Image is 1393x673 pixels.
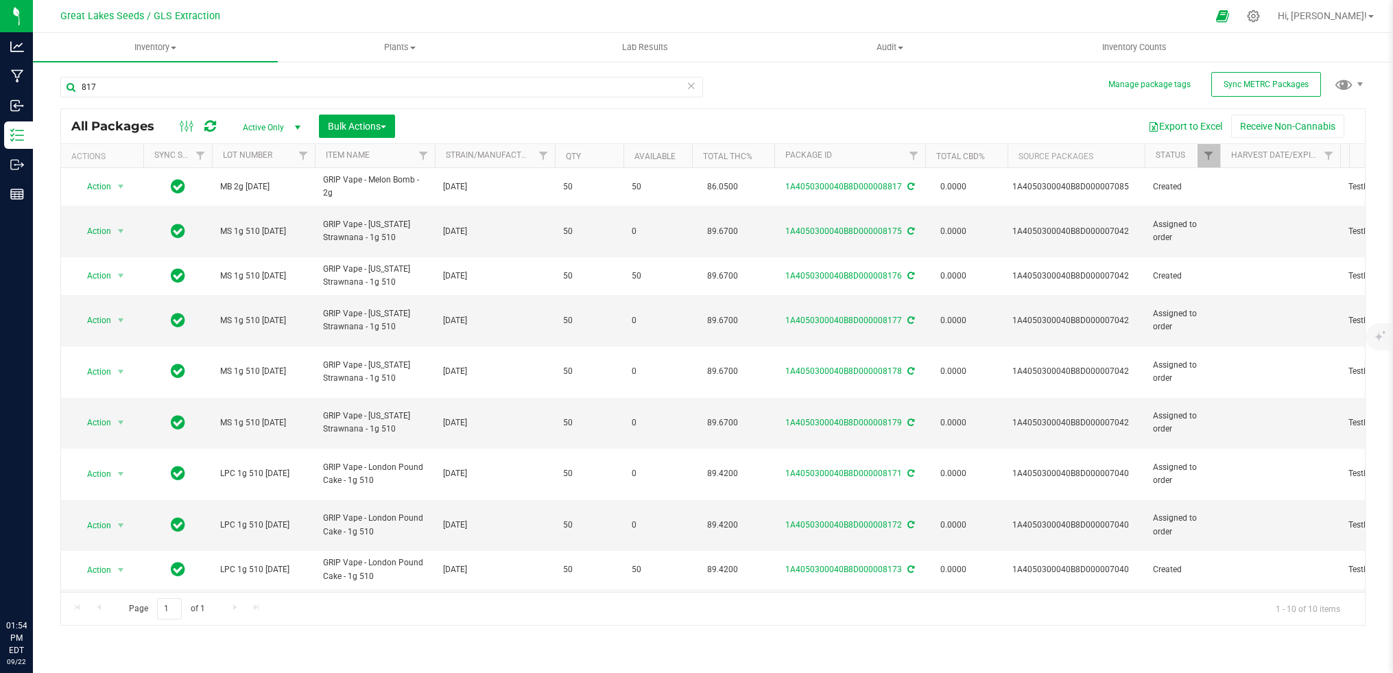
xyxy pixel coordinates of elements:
span: Assigned to order [1153,410,1212,436]
span: In Sync [171,266,185,285]
div: Value 1: 1A4050300040B8D000007042 [1012,270,1141,283]
span: 50 [563,519,615,532]
span: 0.0000 [933,311,973,331]
a: Inventory Counts [1012,33,1257,62]
span: MB 2g [DATE] [220,180,307,193]
inline-svg: Analytics [10,40,24,54]
span: select [112,560,130,580]
span: Plants [278,41,522,54]
span: 0 [632,314,684,327]
span: Assigned to order [1153,218,1212,244]
span: Action [75,177,112,196]
a: Filter [1198,144,1220,167]
a: Filter [189,144,212,167]
span: select [112,362,130,381]
span: [DATE] [443,270,547,283]
span: LPC 1g 510 [DATE] [220,467,307,480]
span: 89.4200 [700,560,745,580]
a: 1A4050300040B8D000008171 [785,469,902,478]
span: Action [75,560,112,580]
span: 0 [632,225,684,238]
a: Sync Status [154,150,207,160]
span: 89.6700 [700,266,745,286]
span: Action [75,311,112,330]
a: Item Name [326,150,370,160]
span: 0.0000 [933,222,973,241]
span: Sync from Compliance System [905,418,914,427]
span: Sync from Compliance System [905,182,914,191]
span: In Sync [171,222,185,241]
a: 1A4050300040B8D000008178 [785,366,902,376]
a: 1A4050300040B8D000008176 [785,271,902,281]
span: Action [75,464,112,484]
span: 0.0000 [933,266,973,286]
span: Inventory Counts [1084,41,1185,54]
span: Sync from Compliance System [905,316,914,325]
span: Sync METRC Packages [1224,80,1309,89]
span: Sync from Compliance System [905,469,914,478]
a: 1A4050300040B8D000008177 [785,316,902,325]
span: Created [1153,563,1212,576]
a: Filter [1318,144,1340,167]
a: Inventory [33,33,278,62]
span: Audit [768,41,1012,54]
span: Open Ecommerce Menu [1207,3,1238,29]
a: Filter [292,144,315,167]
span: Action [75,413,112,432]
span: MS 1g 510 [DATE] [220,270,307,283]
a: Audit [767,33,1012,62]
span: GRIP Vape - London Pound Cake - 1g 510 [323,556,427,582]
div: Actions [71,152,138,161]
span: Inventory [33,41,278,54]
span: GRIP Vape - London Pound Cake - 1g 510 [323,461,427,487]
span: 89.4200 [700,515,745,535]
span: Clear [687,77,696,95]
div: Value 1: 1A4050300040B8D000007042 [1012,416,1141,429]
span: 50 [563,314,615,327]
span: [DATE] [443,365,547,378]
iframe: Resource center [14,563,55,604]
inline-svg: Reports [10,187,24,201]
th: Source Packages [1008,144,1145,168]
span: MS 1g 510 [DATE] [220,225,307,238]
inline-svg: Manufacturing [10,69,24,83]
span: Created [1153,270,1212,283]
span: LPC 1g 510 [DATE] [220,519,307,532]
span: MS 1g 510 [DATE] [220,314,307,327]
span: 89.6700 [700,362,745,381]
span: GRIP Vape - [US_STATE] Strawnana - 1g 510 [323,410,427,436]
div: Value 1: 1A4050300040B8D000007040 [1012,519,1141,532]
a: Total THC% [703,152,752,161]
a: 1A4050300040B8D000008172 [785,520,902,530]
span: In Sync [171,311,185,330]
span: 89.6700 [700,413,745,433]
span: 0 [632,416,684,429]
span: Great Lakes Seeds / GLS Extraction [60,10,220,22]
a: Filter [532,144,555,167]
span: MS 1g 510 [DATE] [220,365,307,378]
div: Value 1: 1A4050300040B8D000007085 [1012,180,1141,193]
div: Value 1: 1A4050300040B8D000007042 [1012,225,1141,238]
input: Search Package ID, Item Name, SKU, Lot or Part Number... [60,77,703,97]
a: Lab Results [523,33,767,62]
span: select [112,177,130,196]
span: Hi, [PERSON_NAME]! [1278,10,1367,21]
div: Value 1: 1A4050300040B8D000007040 [1012,467,1141,480]
button: Bulk Actions [319,115,395,138]
a: Total CBD% [936,152,985,161]
span: [DATE] [443,225,547,238]
span: GRIP Vape - [US_STATE] Strawnana - 1g 510 [323,263,427,289]
span: select [112,413,130,432]
span: select [112,266,130,285]
span: GRIP Vape - Melon Bomb - 2g [323,174,427,200]
a: Status [1156,150,1185,160]
span: 0 [632,519,684,532]
span: 50 [563,270,615,283]
span: 1 - 10 of 10 items [1265,598,1351,619]
span: Assigned to order [1153,359,1212,385]
span: Lab Results [604,41,687,54]
span: 50 [632,180,684,193]
a: 1A4050300040B8D000008175 [785,226,902,236]
span: GRIP Vape - [US_STATE] Strawnana - 1g 510 [323,359,427,385]
span: All Packages [71,119,168,134]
